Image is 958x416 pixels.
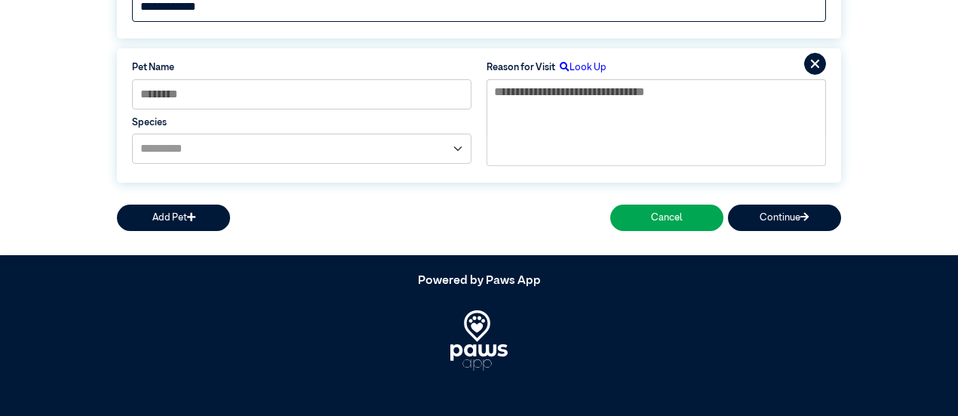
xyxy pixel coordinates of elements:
label: Reason for Visit [487,60,555,75]
label: Species [132,116,471,130]
h5: Powered by Paws App [117,274,841,288]
label: Pet Name [132,60,471,75]
button: Cancel [610,205,723,231]
img: PawsApp [450,310,508,371]
button: Continue [728,205,841,231]
button: Add Pet [117,205,230,231]
label: Look Up [555,60,606,75]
